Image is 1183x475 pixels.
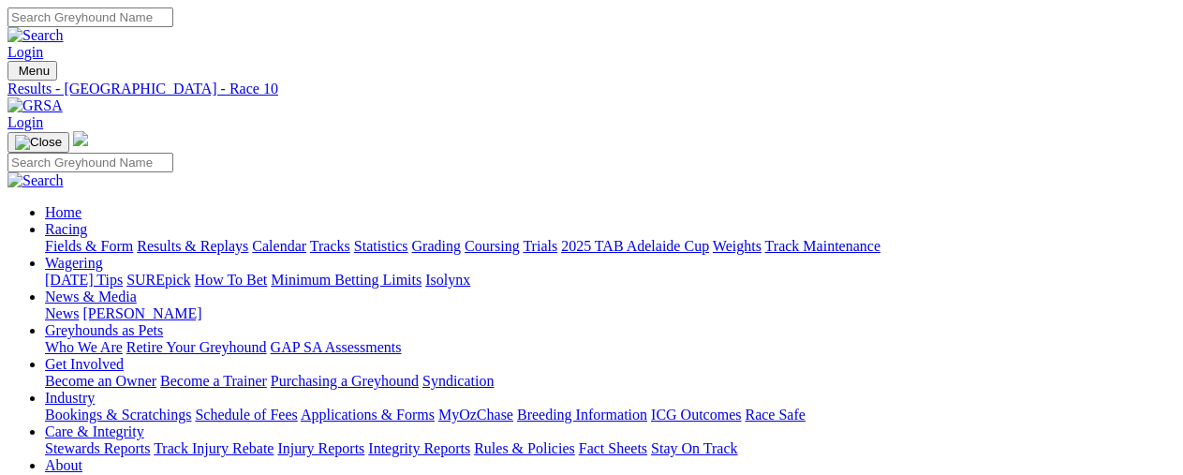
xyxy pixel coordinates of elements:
[651,440,737,456] a: Stay On Track
[7,114,43,130] a: Login
[45,255,103,271] a: Wagering
[45,322,163,338] a: Greyhounds as Pets
[271,373,419,389] a: Purchasing a Greyhound
[45,221,87,237] a: Racing
[195,272,268,288] a: How To Bet
[45,407,191,423] a: Bookings & Scratchings
[45,356,124,372] a: Get Involved
[137,238,248,254] a: Results & Replays
[45,305,1176,322] div: News & Media
[7,172,64,189] img: Search
[465,238,520,254] a: Coursing
[45,457,82,473] a: About
[45,373,1176,390] div: Get Involved
[45,238,133,254] a: Fields & Form
[126,272,190,288] a: SUREpick
[45,373,156,389] a: Become an Owner
[310,238,350,254] a: Tracks
[126,339,267,355] a: Retire Your Greyhound
[7,44,43,60] a: Login
[7,132,69,153] button: Toggle navigation
[45,289,137,304] a: News & Media
[45,305,79,321] a: News
[523,238,557,254] a: Trials
[45,238,1176,255] div: Racing
[7,97,63,114] img: GRSA
[422,373,494,389] a: Syndication
[438,407,513,423] a: MyOzChase
[45,339,123,355] a: Who We Are
[745,407,805,423] a: Race Safe
[45,440,150,456] a: Stewards Reports
[154,440,274,456] a: Track Injury Rebate
[713,238,762,254] a: Weights
[765,238,880,254] a: Track Maintenance
[412,238,461,254] a: Grading
[651,407,741,423] a: ICG Outcomes
[45,423,144,439] a: Care & Integrity
[368,440,470,456] a: Integrity Reports
[7,27,64,44] img: Search
[425,272,470,288] a: Isolynx
[271,272,421,288] a: Minimum Betting Limits
[561,238,709,254] a: 2025 TAB Adelaide Cup
[45,390,95,406] a: Industry
[271,339,402,355] a: GAP SA Assessments
[7,7,173,27] input: Search
[517,407,647,423] a: Breeding Information
[7,153,173,172] input: Search
[73,131,88,146] img: logo-grsa-white.png
[195,407,297,423] a: Schedule of Fees
[354,238,408,254] a: Statistics
[82,305,201,321] a: [PERSON_NAME]
[45,272,1176,289] div: Wagering
[579,440,647,456] a: Fact Sheets
[474,440,575,456] a: Rules & Policies
[252,238,306,254] a: Calendar
[45,272,123,288] a: [DATE] Tips
[45,407,1176,423] div: Industry
[45,204,81,220] a: Home
[301,407,435,423] a: Applications & Forms
[45,440,1176,457] div: Care & Integrity
[45,339,1176,356] div: Greyhounds as Pets
[15,135,62,150] img: Close
[19,64,50,78] span: Menu
[7,81,1176,97] a: Results - [GEOGRAPHIC_DATA] - Race 10
[277,440,364,456] a: Injury Reports
[160,373,267,389] a: Become a Trainer
[7,61,57,81] button: Toggle navigation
